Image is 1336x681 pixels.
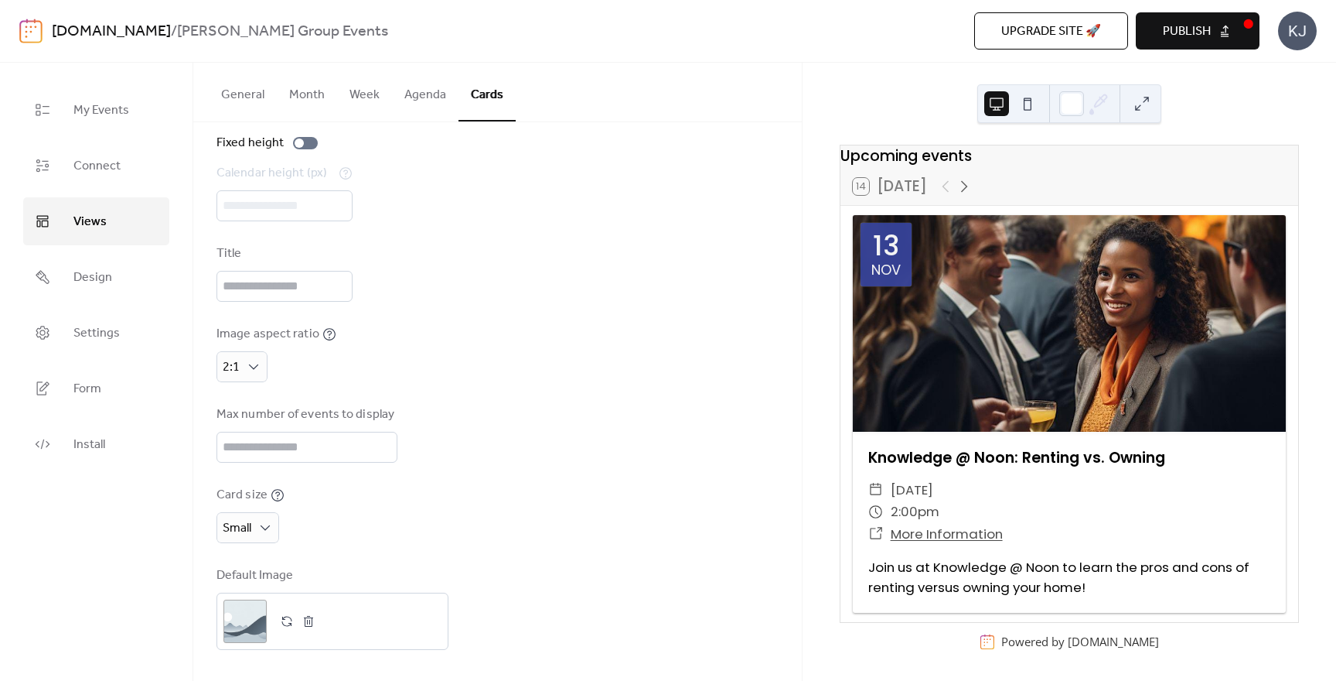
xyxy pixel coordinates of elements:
a: Design [23,253,169,301]
div: Image aspect ratio [216,325,319,344]
div: Powered by [1001,634,1159,649]
button: Upgrade site 🚀 [974,12,1128,50]
div: Max number of events to display [216,406,394,424]
div: Upcoming events [840,145,1298,168]
span: Views [73,210,107,234]
span: Publish [1163,22,1211,41]
a: Install [23,420,169,468]
div: Nov [871,263,901,277]
button: Month [277,63,337,120]
a: Settings [23,309,169,357]
b: / [171,17,177,46]
span: My Events [73,98,129,123]
button: General [209,63,277,120]
span: Settings [73,321,120,346]
a: Knowledge @ Noon: Renting vs. Owning [868,447,1165,468]
div: Default Image [216,566,445,585]
div: Fixed height [216,134,284,152]
span: Upgrade site 🚀 [1001,22,1101,41]
div: ​ [868,479,883,501]
button: Cards [458,63,516,121]
a: [DOMAIN_NAME] [52,17,171,46]
div: ​ [868,523,883,546]
div: KJ [1278,12,1317,50]
div: Card size [216,486,268,505]
a: Form [23,364,169,412]
button: Agenda [392,63,458,120]
img: logo [19,19,43,43]
a: Connect [23,142,169,190]
span: 2:00pm [891,501,939,523]
b: [PERSON_NAME] Group Events [177,17,388,46]
a: [DOMAIN_NAME] [1068,634,1159,649]
div: 13 [873,232,899,260]
div: ; [223,600,267,643]
a: Views [23,197,169,245]
span: Small [223,516,251,540]
span: Connect [73,154,121,179]
span: 2:1 [223,355,240,379]
span: Form [73,377,101,402]
a: My Events [23,86,169,134]
span: Design [73,265,112,290]
div: ​ [868,501,883,523]
button: Publish [1136,12,1259,50]
div: Title [216,245,349,263]
span: [DATE] [891,479,933,501]
button: Week [337,63,392,120]
div: Join us at Knowledge @ Noon to learn the pros and cons of renting versus owning your home! [853,558,1286,597]
span: Install [73,433,105,457]
a: More Information [891,525,1003,543]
